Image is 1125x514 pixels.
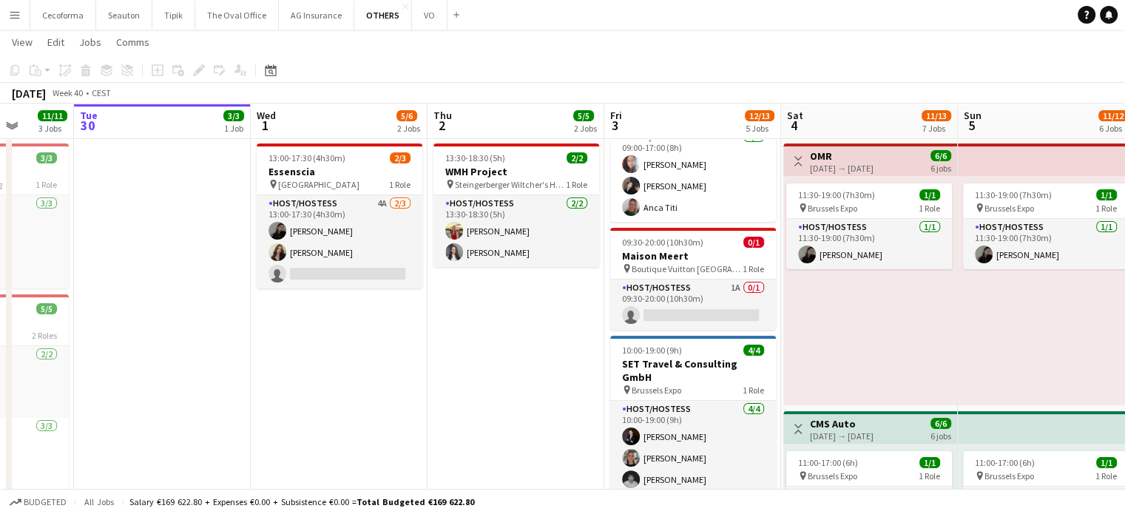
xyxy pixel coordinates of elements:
[73,33,107,52] a: Jobs
[279,1,354,30] button: AG Insurance
[7,494,69,510] button: Budgeted
[152,1,195,30] button: Tipik
[12,35,33,49] span: View
[92,87,111,98] div: CEST
[116,35,149,49] span: Comms
[129,496,474,507] div: Salary €169 622.80 + Expenses €0.00 + Subsistence €0.00 =
[412,1,447,30] button: VO
[41,33,70,52] a: Edit
[96,1,152,30] button: Seauton
[81,496,117,507] span: All jobs
[195,1,279,30] button: The Oval Office
[354,1,412,30] button: OTHERS
[24,497,67,507] span: Budgeted
[30,1,96,30] button: Cecoforma
[12,86,46,101] div: [DATE]
[49,87,86,98] span: Week 40
[79,35,101,49] span: Jobs
[47,35,64,49] span: Edit
[110,33,155,52] a: Comms
[6,33,38,52] a: View
[357,496,474,507] span: Total Budgeted €169 622.80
